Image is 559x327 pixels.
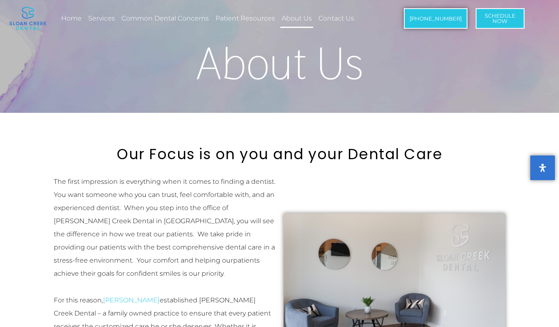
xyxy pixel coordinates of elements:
[103,296,160,304] a: [PERSON_NAME]
[410,16,462,21] span: [PHONE_NUMBER]
[60,9,383,28] nav: Menu
[9,7,46,30] img: logo
[485,13,515,24] span: Schedule Now
[120,9,210,28] a: Common Dental Concerns
[214,9,276,28] a: Patient Resources
[46,41,513,86] h1: About Us
[280,9,313,28] a: About Us
[60,9,83,28] a: Home
[530,155,555,180] button: Open Accessibility Panel
[50,146,509,163] h2: Our Focus is on you and your Dental Care
[476,8,525,29] a: ScheduleNow
[54,175,275,280] p: The first impression is everything when it comes to finding a dentist. You want someone who you c...
[87,9,116,28] a: Services
[404,8,467,29] a: [PHONE_NUMBER]
[317,9,355,28] a: Contact Us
